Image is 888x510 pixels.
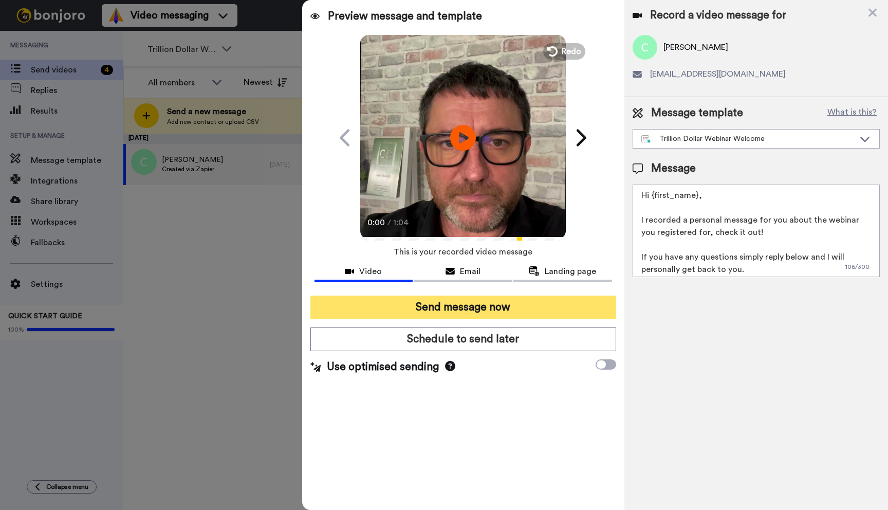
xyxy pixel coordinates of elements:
button: Send message now [310,296,616,319]
button: Schedule to send later [310,327,616,351]
span: This is your recorded video message [394,241,532,263]
span: Use optimised sending [327,359,439,375]
span: Message template [651,105,743,121]
span: Email [460,265,480,278]
span: 1:04 [393,216,411,229]
textarea: Hi {first_name}, I recorded a personal message for you about the webinar you registered for, chec... [633,185,880,277]
span: Landing page [545,265,596,278]
span: / [387,216,391,229]
span: 0:00 [367,216,385,229]
span: [EMAIL_ADDRESS][DOMAIN_NAME] [650,68,786,80]
span: Video [359,265,382,278]
span: Message [651,161,696,176]
div: Trillion Dollar Webinar Welcome [641,134,855,144]
button: What is this? [824,105,880,121]
img: nextgen-template.svg [641,135,651,143]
